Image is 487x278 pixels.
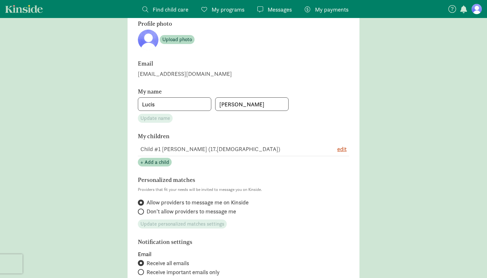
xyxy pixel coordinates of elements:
[147,268,220,276] span: Receive important emails only
[138,250,349,258] label: Email
[138,133,315,139] h6: My children
[138,69,349,78] div: [EMAIL_ADDRESS][DOMAIN_NAME]
[138,142,317,156] td: Child #1 [PERSON_NAME] (17.[DEMOGRAPHIC_DATA])
[138,186,349,193] p: Providers that fit your needs will be invited to message you on Kinside.
[138,239,315,245] h6: Notification settings
[160,35,195,44] button: Upload photo
[138,177,315,183] h6: Personalized matches
[268,5,292,14] span: Messages
[147,259,189,267] span: Receive all emails
[140,114,170,122] span: Update name
[140,158,169,166] span: + Add a child
[212,5,244,14] span: My programs
[5,5,43,13] a: Kinside
[147,208,236,215] span: Don't allow providers to message me
[337,145,347,153] button: edit
[138,114,173,123] button: Update name
[138,220,227,229] button: Update personalized matches settings
[138,60,315,67] h6: Email
[140,220,224,228] span: Update personalized matches settings
[162,36,192,43] span: Upload photo
[138,98,211,111] input: First name
[153,5,188,14] span: Find child care
[315,5,349,14] span: My payments
[138,21,315,27] h6: Profile photo
[138,88,315,95] h6: My name
[138,158,172,167] button: + Add a child
[215,98,288,111] input: Last name
[147,199,249,206] span: Allow providers to message me on Kinside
